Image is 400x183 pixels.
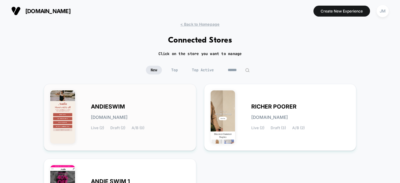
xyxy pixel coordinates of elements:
[167,66,182,74] span: Top
[11,6,21,16] img: Visually logo
[146,66,162,74] span: New
[211,90,235,144] img: RICHER_POORER
[313,6,370,17] button: Create New Experience
[375,5,391,18] button: JM
[91,126,104,130] span: Live (2)
[271,126,286,130] span: Draft (3)
[132,126,144,130] span: A/B (0)
[110,126,125,130] span: Draft (2)
[158,51,242,56] h2: Click on the store you want to manage
[251,104,297,109] span: RICHER POORER
[251,126,264,130] span: Live (2)
[251,115,288,119] span: [DOMAIN_NAME]
[25,8,71,14] span: [DOMAIN_NAME]
[377,5,389,17] div: JM
[292,126,305,130] span: A/B (2)
[91,115,127,119] span: [DOMAIN_NAME]
[91,104,125,109] span: ANDIESWIM
[180,22,219,27] span: < Back to Homepage
[168,36,232,45] h1: Connected Stores
[187,66,218,74] span: Top Active
[50,90,75,144] img: ANDIESWIM
[9,6,72,16] button: [DOMAIN_NAME]
[245,68,250,73] img: edit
